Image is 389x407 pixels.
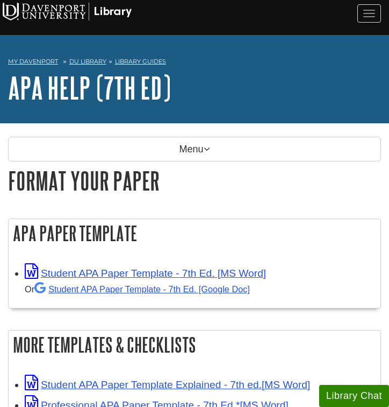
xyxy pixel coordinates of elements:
[319,385,389,407] button: Library Chat
[115,58,166,65] a: Library Guides
[8,167,381,194] h1: Format Your Paper
[25,284,250,294] small: Or
[69,58,106,65] a: DU Library
[8,57,58,66] a: My Davenport
[25,268,266,279] a: Link opens in new window
[25,379,310,390] a: Link opens in new window
[9,219,380,248] h2: APA Paper Template
[8,137,381,162] p: Menu
[3,3,132,20] img: Davenport University Logo
[9,331,380,359] h2: More Templates & Checklists
[34,284,250,294] a: Student APA Paper Template - 7th Ed. [Google Doc]
[8,71,171,104] a: APA Help (7th Ed)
